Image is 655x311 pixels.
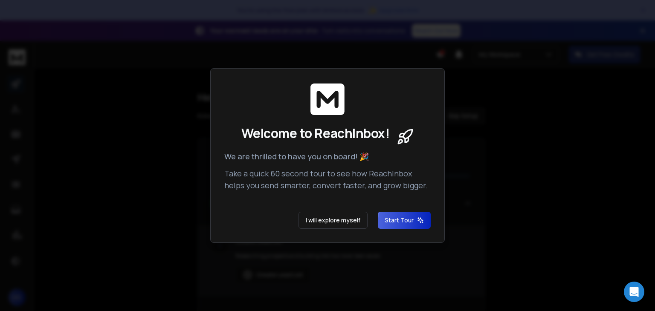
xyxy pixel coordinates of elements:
button: Start Tour [378,212,431,229]
p: We are thrilled to have you on board! 🎉 [224,150,431,162]
span: Start Tour [385,216,424,225]
span: Welcome to ReachInbox! [241,126,389,141]
p: Take a quick 60 second tour to see how ReachInbox helps you send smarter, convert faster, and gro... [224,167,431,191]
div: Open Intercom Messenger [624,282,644,302]
button: I will explore myself [299,212,368,229]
